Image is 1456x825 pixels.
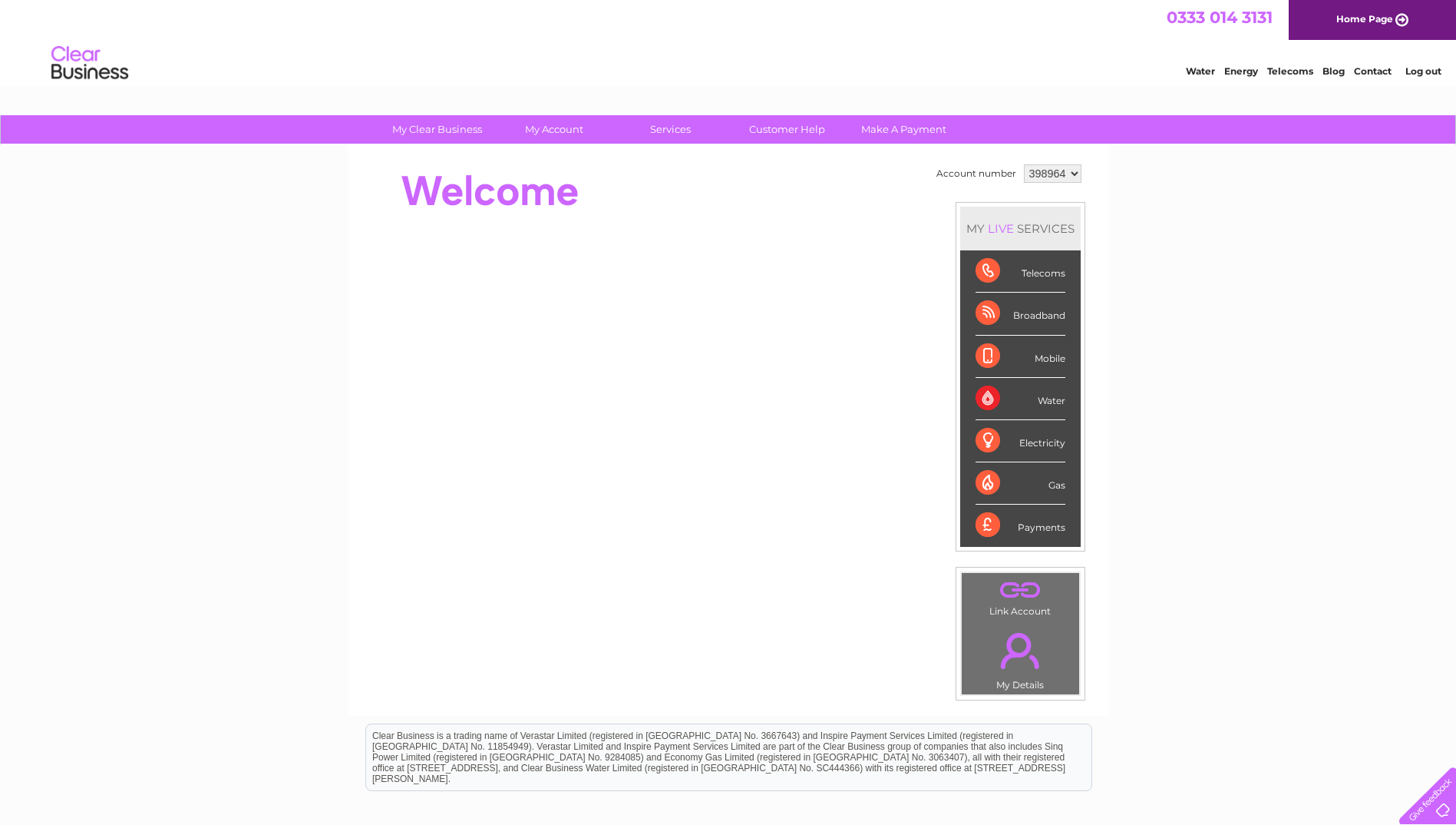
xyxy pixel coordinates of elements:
td: My Details [961,620,1080,695]
div: Electricity [976,420,1065,462]
div: Water [976,378,1065,420]
div: MY SERVICES [960,207,1081,250]
a: Contact [1354,65,1392,77]
div: Payments [976,505,1065,546]
a: Energy [1224,65,1258,77]
td: Link Account [961,572,1080,621]
a: Water [1186,65,1215,77]
div: Mobile [976,336,1065,378]
div: Clear Business is a trading name of Verastar Limited (registered in [GEOGRAPHIC_DATA] No. 3667643... [366,8,1091,75]
div: Gas [976,462,1065,505]
a: 0333 014 3131 [1167,8,1273,27]
a: My Clear Business [374,115,500,144]
td: Account number [933,161,1020,187]
div: Broadband [976,293,1065,335]
div: LIVE [985,221,1017,236]
a: Blog [1322,65,1345,77]
a: My Account [490,115,617,144]
img: logo.png [51,40,129,87]
a: Services [607,115,734,144]
a: . [966,577,1075,604]
a: Make A Payment [840,115,967,144]
div: Telecoms [976,250,1065,293]
a: . [966,624,1075,678]
a: Log out [1405,65,1441,77]
a: Customer Help [724,115,850,144]
a: Telecoms [1267,65,1313,77]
